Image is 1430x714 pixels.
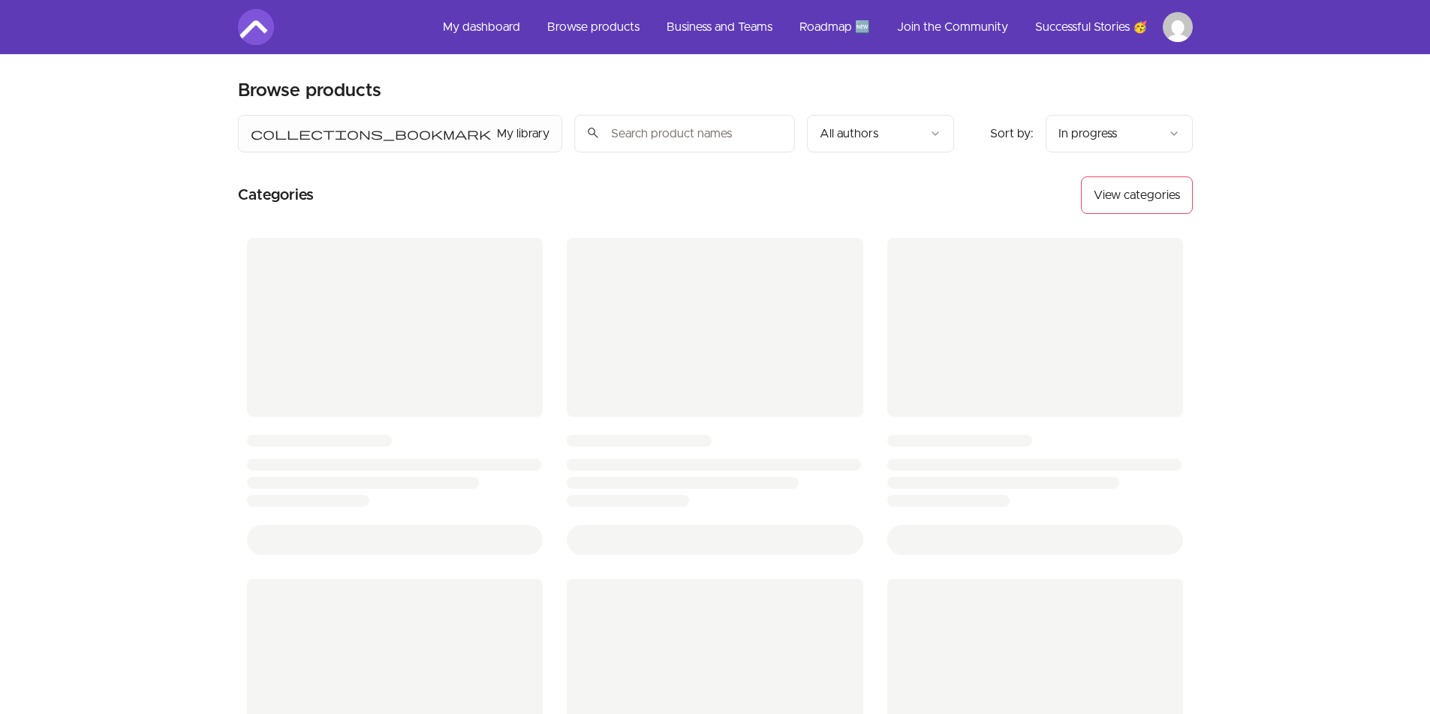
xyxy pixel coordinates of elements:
button: Product sort options [1046,115,1193,152]
button: Filter by My library [238,115,562,152]
a: My dashboard [431,9,532,45]
input: Search product names [574,115,795,152]
h2: Browse products [238,79,381,103]
a: Join the Community [885,9,1020,45]
a: Successful Stories 🥳 [1023,9,1160,45]
a: Business and Teams [655,9,784,45]
h2: Categories [238,176,314,214]
span: search [586,122,600,143]
img: Profile image for Dmitry Chigir [1163,12,1193,42]
a: Roadmap 🆕 [787,9,882,45]
span: Sort by: [990,128,1034,140]
span: collections_bookmark [251,125,491,143]
nav: Main [431,9,1193,45]
a: Browse products [535,9,652,45]
button: Filter by author [807,115,954,152]
img: Amigoscode logo [238,9,274,45]
button: View categories [1081,176,1193,214]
